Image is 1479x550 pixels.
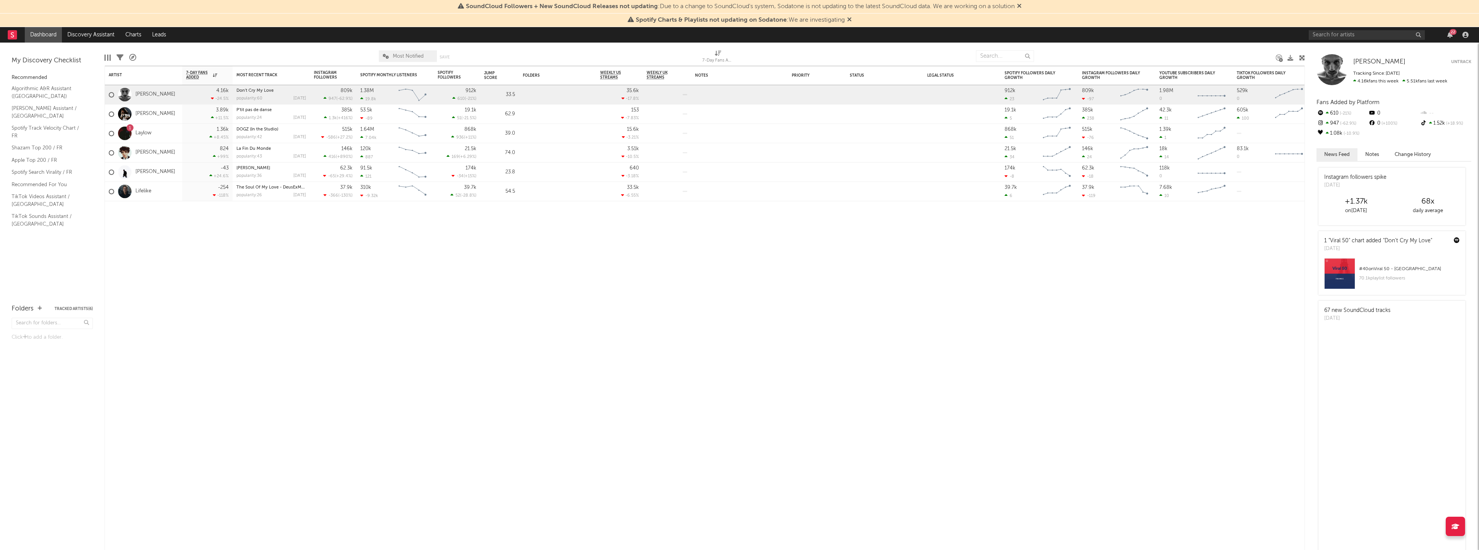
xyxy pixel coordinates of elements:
div: 51 [1005,135,1014,140]
span: -21 % [1339,111,1351,116]
a: La Fin Du Monde [236,147,271,151]
div: 62.9 [484,110,515,119]
span: 4.16k fans this week [1353,79,1399,84]
div: 0 [1368,108,1419,118]
span: 5.51k fans last week [1353,79,1447,84]
div: -- [1420,108,1471,118]
div: 7-Day Fans Added (7-Day Fans Added) [702,56,733,65]
div: -97 [1082,96,1094,101]
div: Edit Columns [104,46,111,69]
div: -8 [1005,174,1014,179]
div: -254 [218,185,229,190]
span: -21 % [466,97,475,101]
svg: Chart title [1194,182,1229,201]
div: ( ) [321,135,353,140]
button: Tracked Artists(6) [55,307,93,311]
input: Search for artists [1309,30,1425,40]
span: +27.2 % [337,135,351,140]
div: 24 [1082,154,1092,159]
div: ( ) [447,154,476,159]
button: News Feed [1316,148,1357,161]
div: 18k [1159,146,1167,151]
div: Filters [116,46,123,69]
a: Discovery Assistant [62,27,120,43]
div: -89 [360,116,373,121]
svg: Chart title [1039,163,1074,182]
span: -10.9 % [1342,132,1359,136]
span: -62.9 % [337,97,351,101]
div: +24.6 % [209,173,229,178]
div: Artist [109,73,167,77]
div: 67 new SoundCloud tracks [1324,307,1390,315]
div: 385k [341,108,353,113]
svg: Chart title [1272,85,1306,105]
div: 3.89k [216,108,229,113]
div: 529k [1237,88,1248,93]
div: 6 [1005,193,1012,198]
div: -3.18 % [621,173,639,178]
a: #40onViral 50 - [GEOGRAPHIC_DATA]70.1kplaylist followers [1318,258,1465,295]
div: Legal Status [927,73,977,78]
div: 5 [1005,116,1012,121]
div: 809k [1082,88,1094,93]
svg: Chart title [1117,182,1152,201]
div: ( ) [324,193,353,198]
div: 146k [341,146,353,151]
span: +6.29 % [460,155,475,159]
span: -130 % [339,194,351,198]
a: TikTok Sounds Assistant / [GEOGRAPHIC_DATA] [12,212,85,228]
div: 62.3k [340,166,353,171]
div: 10 [1159,193,1169,198]
div: ( ) [323,173,353,178]
span: -28.8 % [461,194,475,198]
svg: Chart title [1039,124,1074,143]
div: 33.5 [484,90,515,99]
div: ( ) [450,193,476,198]
div: 68 x [1392,197,1464,206]
button: Untrack [1451,58,1471,66]
div: 11 [1159,116,1168,121]
a: TikTok Videos Assistant / [GEOGRAPHIC_DATA] [12,192,85,208]
div: [DATE] [1324,182,1387,189]
a: [PERSON_NAME] [236,166,270,170]
div: 54.5 [484,187,515,196]
svg: Chart title [1194,124,1229,143]
div: ( ) [452,96,476,101]
div: 7.68k [1159,185,1172,190]
span: 51 [457,116,461,120]
span: +18.9 % [1445,122,1463,126]
div: ( ) [324,115,353,120]
a: Leads [147,27,171,43]
a: Apple Top 200 / FR [12,156,85,164]
span: Spotify Charts & Playlists not updating on Sodatone [636,17,787,23]
div: +99 % [213,154,229,159]
span: Weekly US Streams [600,70,627,80]
svg: Chart title [395,105,430,124]
div: 7-Day Fans Added (7-Day Fans Added) [702,46,733,69]
a: [PERSON_NAME] [135,111,175,117]
div: -43 [221,166,229,171]
div: 238 [1082,116,1094,121]
span: Tracking Since: [DATE] [1353,71,1400,76]
span: Dismiss [847,17,852,23]
div: popularity: 42 [236,135,262,139]
div: 70.1k playlist followers [1359,274,1460,283]
svg: Chart title [1039,143,1074,163]
span: 7-Day Fans Added [186,70,211,80]
div: Click to add a folder. [12,333,93,342]
div: +1.37k [1320,197,1392,206]
div: -119 [1082,193,1096,198]
div: 868k [1005,127,1017,132]
span: -586 [326,135,336,140]
div: 35.6k [627,88,639,93]
svg: Chart title [395,163,430,182]
span: 52 [455,194,460,198]
span: 947 [329,97,336,101]
div: 0 [1237,97,1239,101]
div: ( ) [452,173,476,178]
span: -366 [329,194,338,198]
a: Charts [120,27,147,43]
span: Dismiss [1017,3,1022,10]
div: Jump Score [484,71,503,80]
div: popularity: 36 [236,174,262,178]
